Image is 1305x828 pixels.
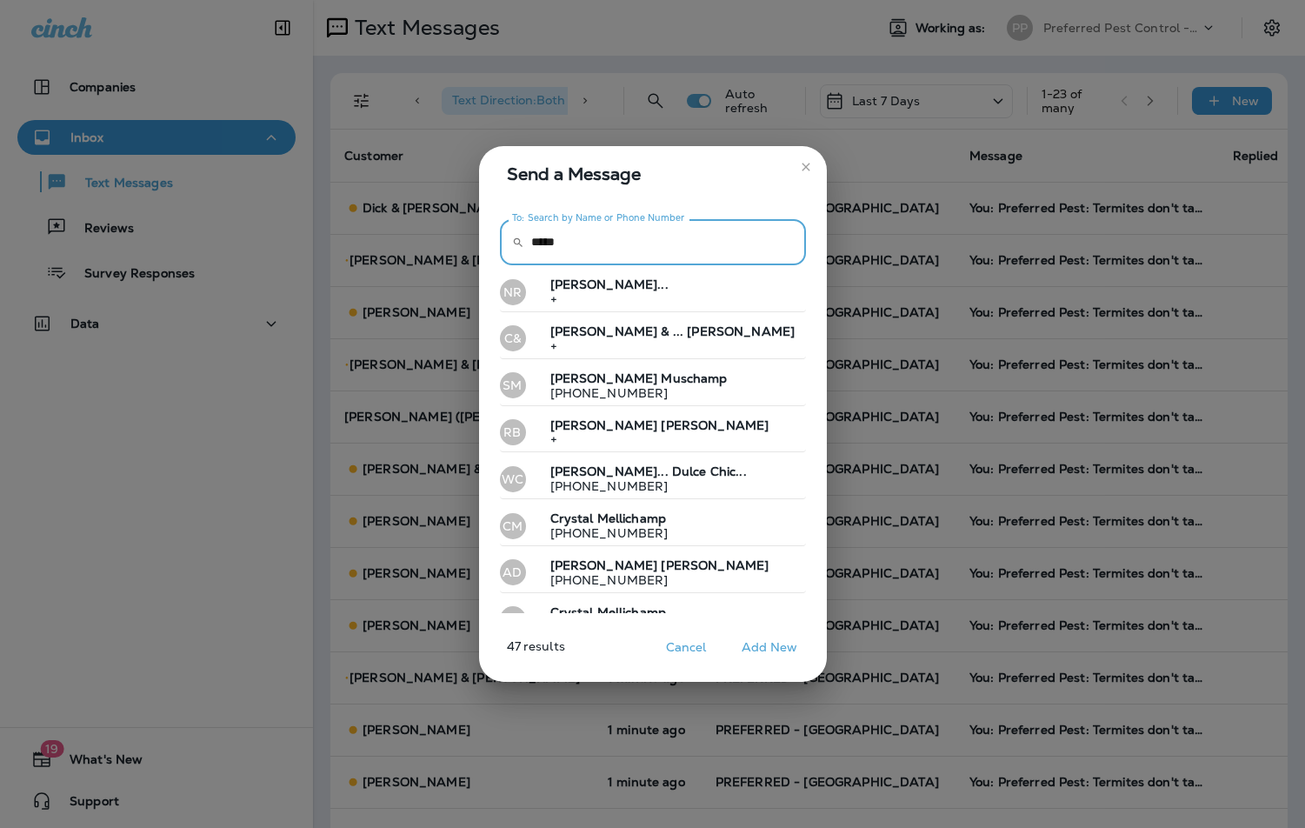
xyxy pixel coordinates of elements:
[536,386,728,400] p: [PHONE_NUMBER]
[536,526,669,540] p: [PHONE_NUMBER]
[500,366,806,406] button: SM[PERSON_NAME] Muschamp[PHONE_NUMBER]
[536,432,769,446] p: +
[500,272,806,312] button: NR [PERSON_NAME]...+
[536,292,669,306] p: +
[550,371,658,386] span: [PERSON_NAME]
[507,160,806,188] span: Send a Message
[672,464,747,479] span: Dulce Chic...
[500,559,526,585] div: AD
[550,604,594,620] span: Crystal
[661,558,769,573] span: [PERSON_NAME]
[654,634,719,661] button: Cancel
[687,324,795,339] span: [PERSON_NAME]
[550,277,669,292] span: [PERSON_NAME]...
[500,413,806,453] button: RB[PERSON_NAME] [PERSON_NAME]+
[500,513,526,539] div: CM
[500,279,526,305] div: NR
[536,339,796,353] p: +
[500,419,526,445] div: RB
[597,604,666,620] span: Mellichamp
[550,511,594,526] span: Crystal
[500,459,806,499] button: WC[PERSON_NAME]... Dulce Chic...[PHONE_NUMBER]
[792,153,820,181] button: close
[500,553,806,593] button: AD[PERSON_NAME] [PERSON_NAME][PHONE_NUMBER]
[500,319,806,359] button: C&[PERSON_NAME] & ... [PERSON_NAME]+
[733,634,807,661] button: Add New
[661,417,769,433] span: [PERSON_NAME]
[472,639,565,667] p: 47 results
[597,511,666,526] span: Mellichamp
[512,211,685,224] label: To: Search by Name or Phone Number
[661,371,727,386] span: Muschamp
[500,372,526,398] div: SM
[500,506,806,546] button: CMCrystal Mellichamp[PHONE_NUMBER]
[500,606,526,632] div: CM
[550,464,669,479] span: [PERSON_NAME]...
[500,600,806,640] button: CMCrystal Mellichamp+
[500,325,526,351] div: C&
[550,324,684,339] span: [PERSON_NAME] & ...
[550,417,658,433] span: [PERSON_NAME]
[500,466,526,492] div: WC
[536,573,769,587] p: [PHONE_NUMBER]
[550,558,658,573] span: [PERSON_NAME]
[536,479,747,493] p: [PHONE_NUMBER]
